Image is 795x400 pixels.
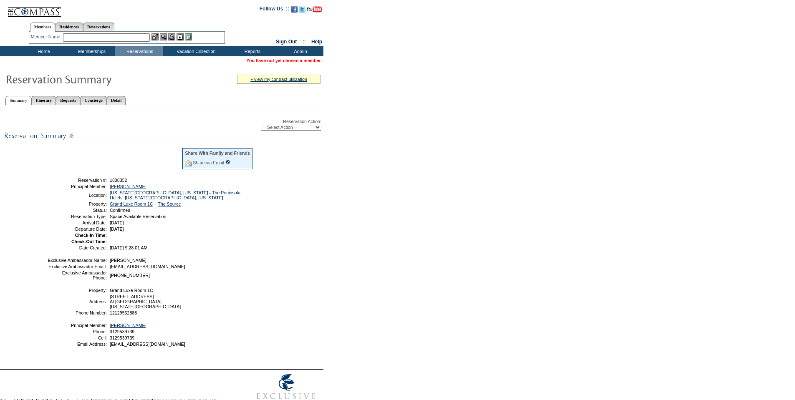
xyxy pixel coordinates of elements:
td: Arrival Date: [47,220,107,225]
span: 1808352 [110,178,127,183]
a: Sign Out [276,39,297,45]
a: Help [311,39,322,45]
td: Phone: [47,329,107,334]
span: You have not yet chosen a member. [247,58,322,63]
a: Summary [5,96,31,105]
img: View [160,33,167,40]
span: 12129562888 [110,310,137,315]
td: Status: [47,208,107,213]
span: Grand Luxe Room 1C [110,288,153,293]
span: Space Available Reservation [110,214,166,219]
span: [DATE] [110,220,124,225]
td: Exclusive Ambassador Phone: [47,270,107,280]
td: Principal Member: [47,323,107,328]
strong: Check-Out Time: [71,239,107,244]
a: Itinerary [31,96,56,105]
td: Exclusive Ambassador Name: [47,258,107,263]
span: [DATE] 9:28:01 AM [110,245,147,250]
img: Impersonate [168,33,175,40]
img: Reservations [177,33,184,40]
a: Requests [56,96,80,105]
span: [EMAIL_ADDRESS][DOMAIN_NAME] [110,342,185,347]
img: Reservaton Summary [5,70,172,87]
strong: Check-In Time: [75,233,107,238]
div: Member Name: [31,33,63,40]
td: Admin [275,46,323,56]
a: Follow us on Twitter [299,8,305,13]
div: Share With Family and Friends [185,151,250,156]
span: [DATE] [110,226,124,231]
td: Principal Member: [47,184,107,189]
a: Reservations [83,23,114,31]
a: Subscribe to our YouTube Channel [307,8,322,13]
td: Email Address: [47,342,107,347]
img: Become our fan on Facebook [291,6,298,13]
td: Reservations [115,46,163,56]
a: Members [30,23,56,32]
span: 3129539739 [110,335,134,340]
div: Reservation Action: [4,119,321,131]
td: Follow Us :: [260,5,289,15]
span: [PERSON_NAME] [110,258,146,263]
input: What is this? [225,160,230,164]
a: Share via Email [193,160,224,165]
td: Exclusive Ambassador Email: [47,264,107,269]
a: [PERSON_NAME] [110,323,146,328]
td: Memberships [67,46,115,56]
a: The Source [158,201,181,206]
td: Property: [47,201,107,206]
img: b_edit.gif [151,33,159,40]
td: Reservation #: [47,178,107,183]
a: Detail [107,96,126,105]
td: Home [19,46,67,56]
td: Location: [47,190,107,200]
a: Grand Luxe Room 1C [110,201,153,206]
span: 3129539739 [110,329,134,334]
span: [EMAIL_ADDRESS][DOMAIN_NAME] [110,264,185,269]
a: » view my contract utilization [250,77,307,82]
a: Concierge [80,96,106,105]
img: Follow us on Twitter [299,6,305,13]
a: Become our fan on Facebook [291,8,298,13]
td: Vacation Collection [163,46,227,56]
span: [PHONE_NUMBER] [110,273,150,278]
a: [PERSON_NAME] [110,184,146,189]
a: [US_STATE][GEOGRAPHIC_DATA], [US_STATE] - The Peninsula Hotels: [US_STATE][GEOGRAPHIC_DATA], [US_... [110,190,240,200]
a: Residences [55,23,83,31]
td: Reports [227,46,275,56]
td: Cell: [47,335,107,340]
span: Confirmed [110,208,130,213]
img: Subscribe to our YouTube Channel [307,6,322,13]
span: [STREET_ADDRESS] At [GEOGRAPHIC_DATA]. [US_STATE][GEOGRAPHIC_DATA] [110,294,181,309]
td: Reservation Type: [47,214,107,219]
td: Property: [47,288,107,293]
td: Departure Date: [47,226,107,231]
span: :: [303,39,306,45]
td: Date Created: [47,245,107,250]
td: Address: [47,294,107,309]
td: Phone Number: [47,310,107,315]
img: subTtlResSummary.gif [4,131,255,141]
img: b_calculator.gif [185,33,192,40]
